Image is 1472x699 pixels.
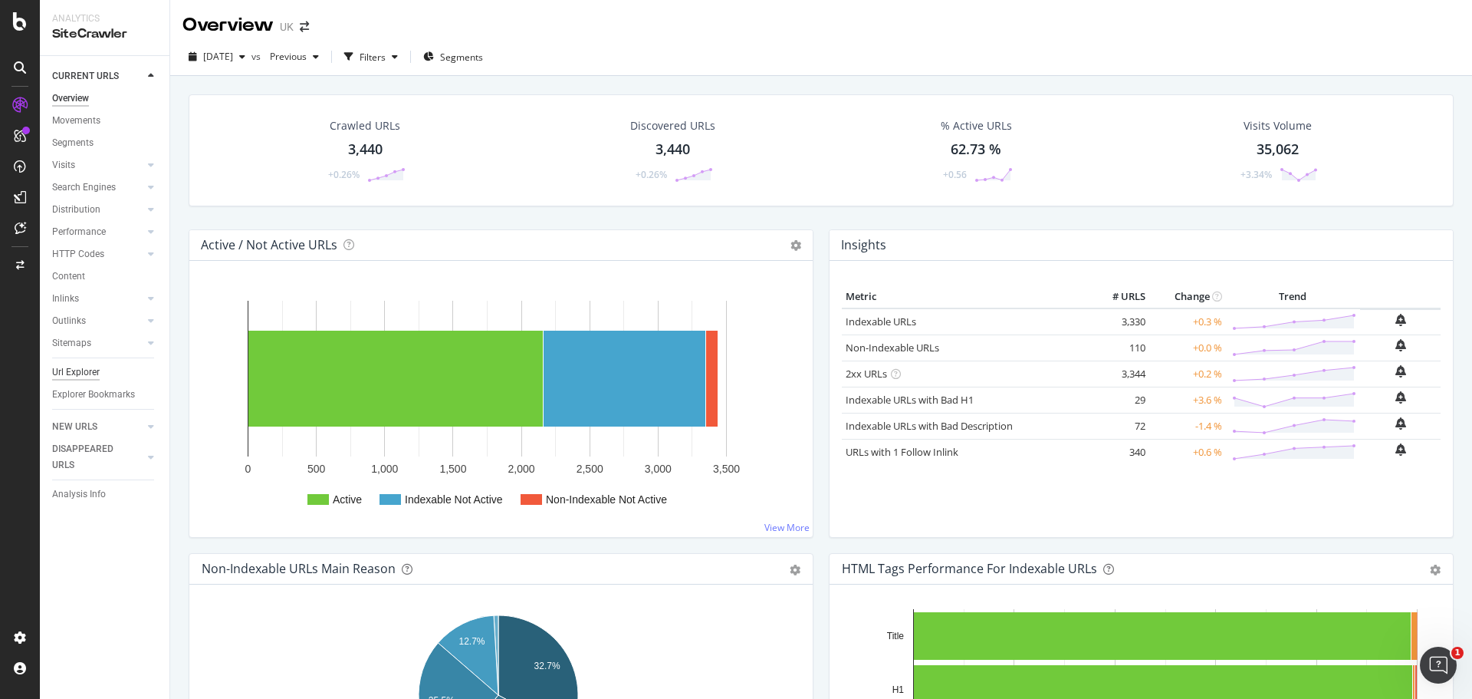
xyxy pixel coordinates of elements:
[846,367,887,381] a: 2xx URLs
[264,50,307,63] span: Previous
[52,113,159,129] a: Movements
[892,684,905,695] text: H1
[52,113,100,129] div: Movements
[251,50,264,63] span: vs
[943,168,967,181] div: +0.56
[1395,417,1406,430] div: bell-plus
[951,140,1001,160] div: 62.73 %
[1420,647,1457,684] iframe: Intercom live chat
[636,168,667,181] div: +0.26%
[360,51,386,64] div: Filters
[280,19,294,35] div: UK
[52,291,79,307] div: Inlinks
[52,387,135,403] div: Explorer Bookmarks
[338,45,404,69] button: Filters
[1088,361,1149,387] td: 3,344
[546,493,667,506] text: Non-Indexable Not Active
[842,561,1097,576] div: HTML Tags Performance for Indexable URLs
[328,168,360,181] div: +0.26%
[182,12,274,38] div: Overview
[790,565,800,575] div: gear
[52,246,143,262] a: HTTP Codes
[1149,285,1226,308] th: Change
[1088,335,1149,361] td: 110
[52,68,143,84] a: CURRENT URLS
[846,393,974,407] a: Indexable URLs with Bad H1
[52,364,100,381] div: Url Explorer
[1149,308,1226,335] td: +0.3 %
[52,180,116,196] div: Search Engines
[203,50,233,63] span: 2025 Sep. 6th
[534,661,560,671] text: 32.7%
[52,12,157,25] div: Analytics
[307,463,326,475] text: 500
[790,240,801,251] i: Options
[52,269,85,285] div: Content
[887,631,905,641] text: Title
[846,341,939,354] a: Non-Indexable URLs
[52,335,91,351] div: Sitemaps
[1149,413,1226,439] td: -1.4 %
[841,235,886,256] h4: Insights
[201,235,337,256] h4: Active / Not Active URLs
[52,157,75,173] div: Visits
[645,463,672,475] text: 3,000
[52,202,143,218] a: Distribution
[52,313,86,329] div: Outlinks
[1088,308,1149,335] td: 3,330
[371,463,398,475] text: 1,000
[1226,285,1360,308] th: Trend
[245,463,251,475] text: 0
[1149,361,1226,387] td: +0.2 %
[52,224,143,240] a: Performance
[941,118,1012,134] div: % Active URLs
[52,135,159,151] a: Segments
[52,91,159,107] a: Overview
[1244,118,1312,134] div: Visits Volume
[405,493,503,506] text: Indexable Not Active
[440,51,483,64] span: Segments
[1395,391,1406,404] div: bell-plus
[508,463,535,475] text: 2,000
[1395,443,1406,456] div: bell-plus
[52,269,159,285] a: Content
[846,315,916,328] a: Indexable URLs
[348,140,383,160] div: 3,440
[330,118,400,134] div: Crawled URLs
[52,68,119,84] div: CURRENT URLS
[52,224,106,240] div: Performance
[1395,365,1406,378] div: bell-plus
[52,387,159,403] a: Explorer Bookmarks
[52,419,97,435] div: NEW URLS
[1240,168,1272,181] div: +3.34%
[1395,339,1406,351] div: bell-plus
[577,463,603,475] text: 2,500
[846,445,958,459] a: URLs with 1 Follow Inlink
[52,419,143,435] a: NEW URLS
[52,486,106,503] div: Analysis Info
[1451,647,1464,659] span: 1
[439,463,466,475] text: 1,500
[52,91,89,107] div: Overview
[52,364,159,381] a: Url Explorer
[1088,439,1149,465] td: 340
[52,202,100,218] div: Distribution
[52,441,143,473] a: DISAPPEARED URLS
[52,135,94,151] div: Segments
[202,285,800,525] div: A chart.
[52,180,143,196] a: Search Engines
[764,521,810,534] a: View More
[417,45,489,69] button: Segments
[1257,140,1299,160] div: 35,062
[1395,314,1406,326] div: bell-plus
[52,313,143,329] a: Outlinks
[1088,413,1149,439] td: 72
[52,291,143,307] a: Inlinks
[1149,335,1226,361] td: +0.0 %
[458,636,485,647] text: 12.7%
[846,419,1013,433] a: Indexable URLs with Bad Description
[300,21,309,32] div: arrow-right-arrow-left
[52,246,104,262] div: HTTP Codes
[202,561,396,576] div: Non-Indexable URLs Main Reason
[52,25,157,43] div: SiteCrawler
